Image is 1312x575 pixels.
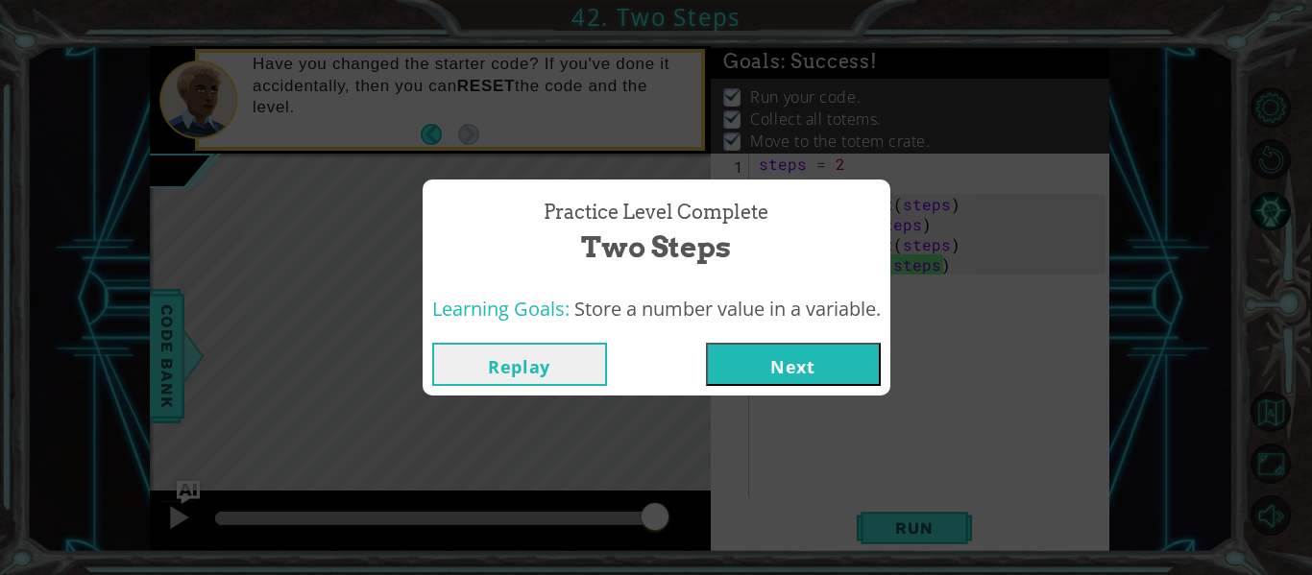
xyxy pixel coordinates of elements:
[581,227,731,268] span: Two Steps
[544,199,768,227] span: Practice Level Complete
[432,343,607,386] button: Replay
[574,296,881,322] span: Store a number value in a variable.
[706,343,881,386] button: Next
[432,296,570,322] span: Learning Goals:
